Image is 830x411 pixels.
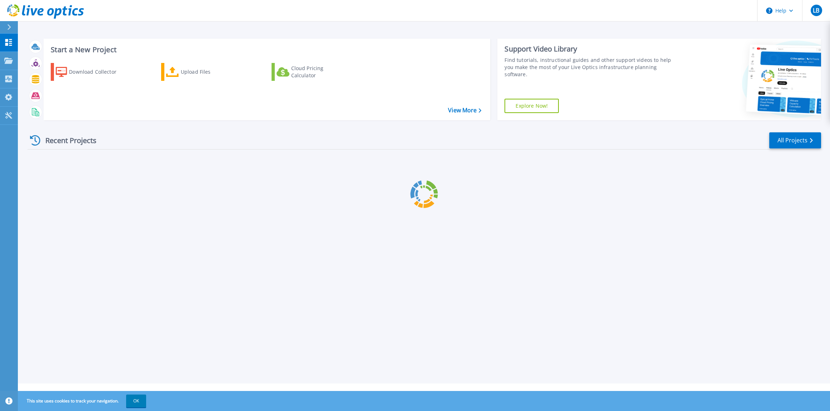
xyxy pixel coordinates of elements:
[161,63,241,81] a: Upload Files
[813,8,819,13] span: LB
[505,57,671,78] div: Find tutorials, instructional guides and other support videos to help you make the most of your L...
[769,132,821,148] a: All Projects
[505,44,671,54] div: Support Video Library
[181,65,238,79] div: Upload Files
[505,99,559,113] a: Explore Now!
[272,63,351,81] a: Cloud Pricing Calculator
[126,395,146,407] button: OK
[28,132,106,149] div: Recent Projects
[291,65,348,79] div: Cloud Pricing Calculator
[51,46,481,54] h3: Start a New Project
[51,63,130,81] a: Download Collector
[20,395,146,407] span: This site uses cookies to track your navigation.
[69,65,126,79] div: Download Collector
[448,107,481,114] a: View More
